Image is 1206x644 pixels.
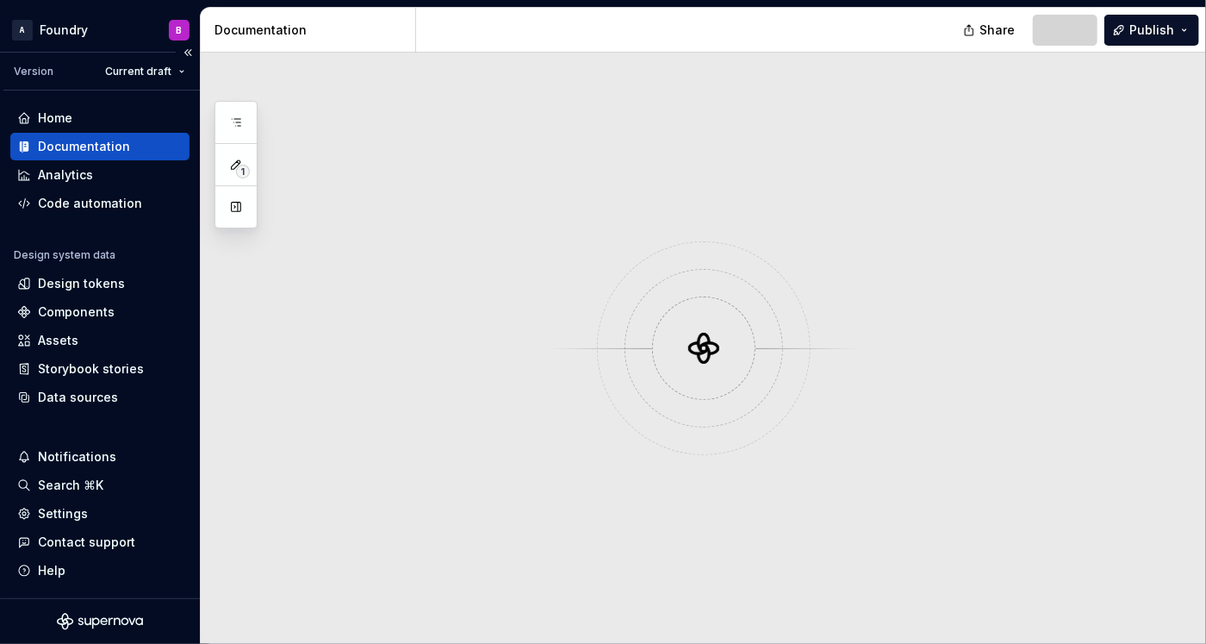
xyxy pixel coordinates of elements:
[954,15,1026,46] button: Share
[10,443,190,471] button: Notifications
[38,303,115,321] div: Components
[57,613,143,630] svg: Supernova Logo
[38,389,118,406] div: Data sources
[38,195,142,212] div: Code automation
[38,360,144,378] div: Storybook stories
[14,248,115,262] div: Design system data
[38,448,116,466] div: Notifications
[38,138,130,155] div: Documentation
[1129,22,1174,39] span: Publish
[10,528,190,556] button: Contact support
[10,327,190,354] a: Assets
[10,472,190,499] button: Search ⌘K
[38,332,78,349] div: Assets
[38,477,103,494] div: Search ⌘K
[176,41,200,65] button: Collapse sidebar
[10,190,190,217] a: Code automation
[97,59,193,84] button: Current draft
[38,562,65,579] div: Help
[12,20,33,41] div: A
[3,11,196,48] button: AFoundryB
[177,23,183,37] div: B
[105,65,171,78] span: Current draft
[1104,15,1199,46] button: Publish
[10,161,190,189] a: Analytics
[236,165,250,178] span: 1
[38,505,88,522] div: Settings
[10,298,190,326] a: Components
[38,166,93,184] div: Analytics
[10,104,190,132] a: Home
[979,22,1015,39] span: Share
[14,65,53,78] div: Version
[38,275,125,292] div: Design tokens
[10,557,190,585] button: Help
[10,355,190,383] a: Storybook stories
[10,500,190,528] a: Settings
[10,270,190,297] a: Design tokens
[214,22,408,39] div: Documentation
[10,133,190,160] a: Documentation
[40,22,88,39] div: Foundry
[38,109,72,127] div: Home
[10,384,190,411] a: Data sources
[38,534,135,551] div: Contact support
